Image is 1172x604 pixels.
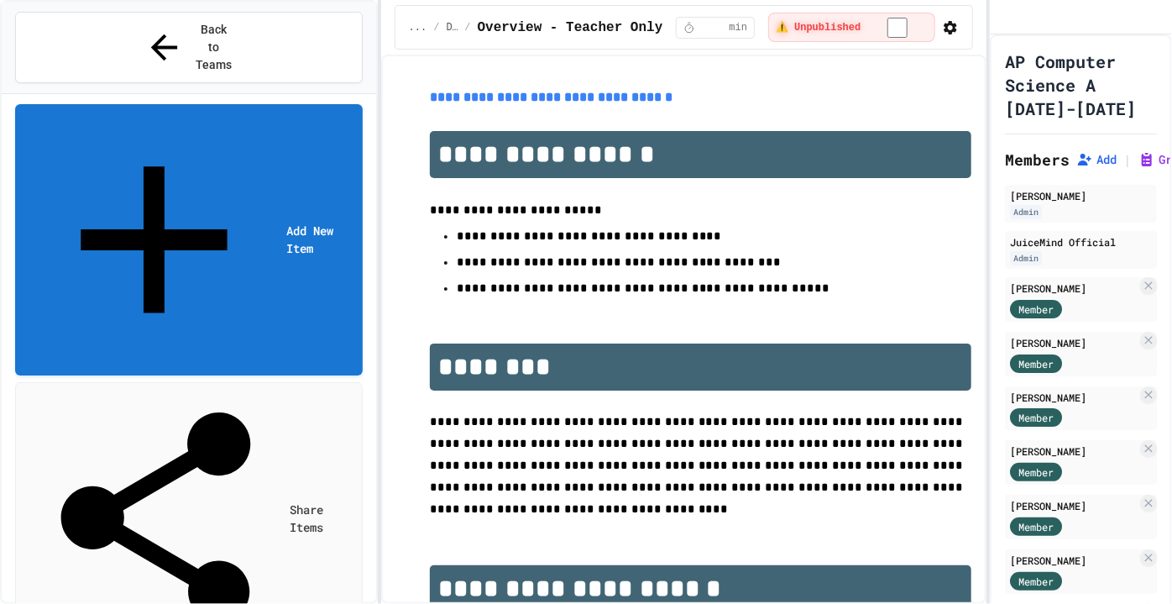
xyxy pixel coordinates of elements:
[433,21,439,34] span: /
[1018,356,1054,371] span: Member
[1010,335,1137,350] div: [PERSON_NAME]
[1010,390,1137,405] div: [PERSON_NAME]
[478,18,663,38] span: Overview - Teacher Only
[15,12,363,83] button: Back to Teams
[1010,281,1137,296] div: [PERSON_NAME]
[1005,148,1070,171] h2: Members
[464,21,470,34] span: /
[447,21,458,34] span: D1: Intro to APCSA
[15,104,363,376] a: Add New Item
[1076,151,1117,168] button: Add
[194,21,233,74] span: Back to Teams
[1018,410,1054,425] span: Member
[1010,251,1042,265] div: Admin
[1005,50,1143,120] h1: AP Computer Science A [DATE]-[DATE]
[1010,498,1137,513] div: [PERSON_NAME]
[768,13,935,42] div: ⚠️ Students cannot see this content! Click the toggle to publish it and make it visible to your c...
[1018,465,1054,480] span: Member
[1018,574,1054,589] span: Member
[1010,234,1152,249] div: JuiceMind Official
[1123,150,1132,170] span: |
[1010,553,1137,568] div: [PERSON_NAME]
[1018,519,1054,534] span: Member
[1010,188,1152,203] div: [PERSON_NAME]
[1010,205,1042,219] div: Admin
[729,21,747,34] span: min
[1018,302,1054,317] span: Member
[776,21,861,34] span: ⚠️ Unpublished
[1010,444,1137,459] div: [PERSON_NAME]
[409,21,427,34] span: ...
[867,18,928,38] input: publish toggle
